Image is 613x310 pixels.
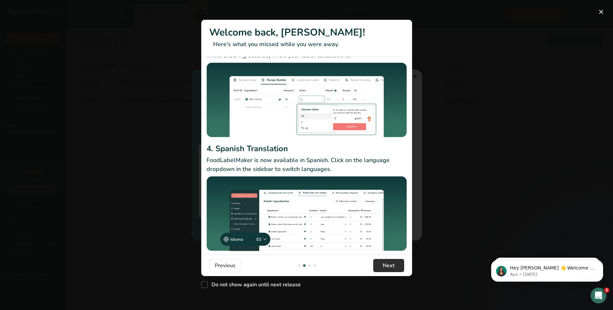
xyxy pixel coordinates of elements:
p: FoodLabelMaker is now available in Spanish. Click on the language dropdown in the sidebar to swit... [207,156,407,174]
img: Spanish Translation [207,176,407,251]
span: Do not show again until next release [208,281,301,288]
iframe: Intercom live chat [591,288,606,303]
button: Previous [209,259,241,272]
h1: Welcome back, [PERSON_NAME]! [209,25,404,40]
button: Next [373,259,404,272]
span: Previous [215,262,236,269]
span: Next [383,262,395,269]
h2: 4. Spanish Translation [207,143,407,155]
iframe: Intercom notifications message [481,246,613,292]
p: Here's what you missed while you were away. [209,40,404,49]
img: Density Conversions [207,63,407,140]
span: 2 [604,288,609,293]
